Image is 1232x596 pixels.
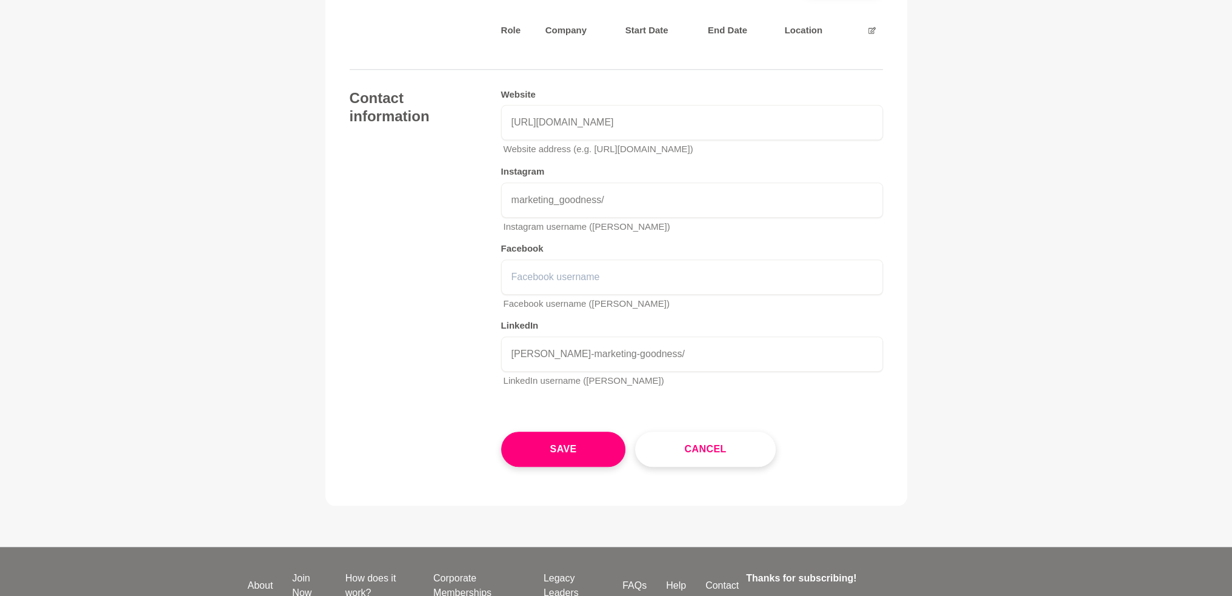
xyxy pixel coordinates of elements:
h5: LinkedIn [501,320,883,332]
a: Help [656,578,696,593]
h4: Thanks for subscribing! [746,571,977,586]
h5: Company [545,25,618,36]
input: Facebook username [501,259,883,295]
h4: Contact information [350,89,477,126]
a: About [238,578,283,593]
h5: Website [501,89,883,101]
h5: Instagram [501,166,883,178]
button: Save [501,432,626,467]
p: Facebook username ([PERSON_NAME]) [504,297,883,311]
h5: End Date [708,25,777,36]
a: FAQs [613,578,656,593]
h5: Facebook [501,243,883,255]
input: Website address (https://yourwebsite.com) [501,105,883,140]
h5: Location [785,25,851,36]
a: Contact [696,578,748,593]
h5: Role [501,25,538,36]
p: Website address (e.g. [URL][DOMAIN_NAME]) [504,142,883,156]
input: Instagram username [501,182,883,218]
button: Cancel [635,432,775,467]
input: LinkedIn username [501,337,883,372]
p: LinkedIn username ([PERSON_NAME]) [504,374,883,388]
p: Instagram username ([PERSON_NAME]) [504,220,883,234]
h5: Start Date [625,25,701,36]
